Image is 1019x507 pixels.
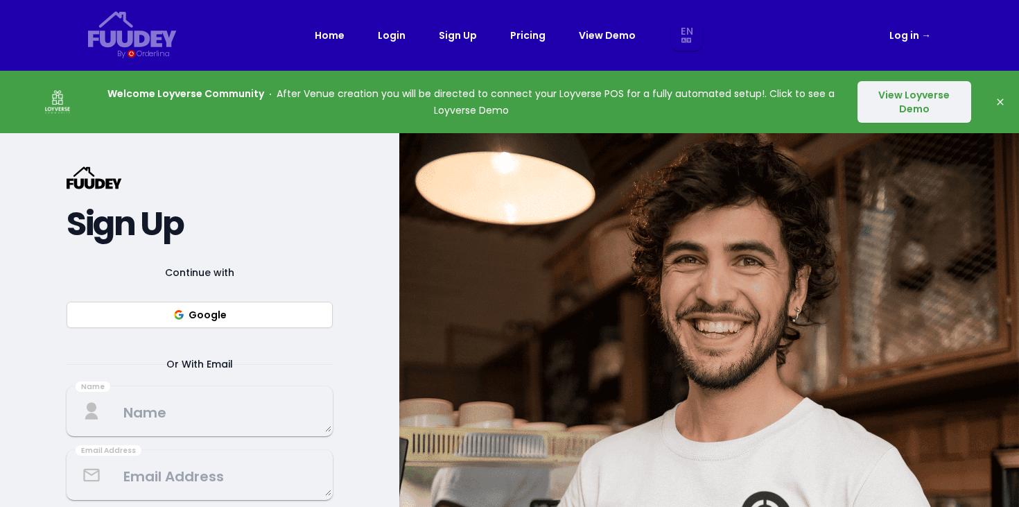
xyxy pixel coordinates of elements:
h2: Sign Up [67,212,333,237]
div: By [117,48,125,60]
span: Or With Email [150,356,250,372]
strong: Welcome Loyverse Community [107,87,264,101]
a: Log in [889,27,931,44]
svg: {/* Added fill="currentColor" here */} {/* This rectangle defines the background. Its explicit fi... [88,11,177,48]
span: → [921,28,931,42]
button: View Loyverse Demo [857,81,971,123]
a: View Demo [579,27,636,44]
div: Orderlina [137,48,169,60]
a: Pricing [510,27,546,44]
a: Login [378,27,406,44]
a: Sign Up [439,27,477,44]
div: Name [76,381,110,393]
svg: {/* Added fill="currentColor" here */} {/* This rectangle defines the background. Its explicit fi... [67,166,122,189]
span: Continue with [148,264,251,281]
p: After Venue creation you will be directed to connect your Loyverse POS for a fully automated setu... [105,85,837,119]
a: Home [315,27,345,44]
button: Google [67,302,333,328]
div: Email Address [76,445,141,456]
